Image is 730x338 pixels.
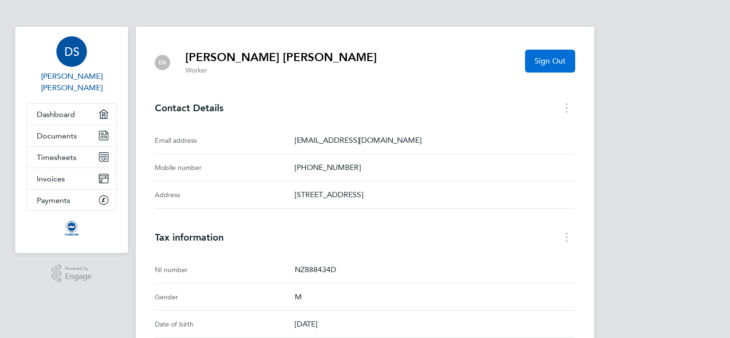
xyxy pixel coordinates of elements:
button: Sign Out [525,50,575,73]
a: DS[PERSON_NAME] [PERSON_NAME] [27,36,117,94]
span: Dashboard [37,110,75,119]
p: M [295,291,575,303]
a: Payments [27,190,116,211]
span: Documents [37,131,77,140]
div: Duncan James Spalding [155,55,170,70]
p: [PHONE_NUMBER] [295,162,575,173]
img: albioninthecommunity-logo-retina.png [64,221,79,236]
a: Powered byEngage [52,264,92,283]
button: Contact Details menu [558,100,575,115]
a: Timesheets [27,147,116,168]
span: DS [159,59,166,66]
button: Tax information menu [558,230,575,244]
h3: Tax information [155,232,575,243]
div: Mobile number [155,162,295,173]
span: Engage [65,273,92,281]
span: Payments [37,196,70,205]
span: Duncan James Spalding [27,71,117,94]
span: Sign Out [535,56,566,66]
a: Dashboard [27,104,116,125]
span: Invoices [37,174,65,183]
span: DS [64,45,79,58]
span: Timesheets [37,153,76,162]
div: Date of birth [155,318,295,330]
div: Gender [155,291,295,303]
div: NI number [155,264,295,275]
p: NZ888434D [295,264,575,275]
h2: [PERSON_NAME] [PERSON_NAME] [185,50,377,65]
p: [DATE] [295,318,575,330]
span: Powered by [65,264,92,273]
a: Invoices [27,168,116,189]
p: [EMAIL_ADDRESS][DOMAIN_NAME] [295,135,575,146]
a: Go to home page [27,221,117,236]
div: Email address [155,135,295,146]
nav: Main navigation [15,27,128,253]
h3: Contact Details [155,102,575,114]
p: Worker [185,66,377,75]
a: Documents [27,125,116,146]
p: [STREET_ADDRESS] [295,189,575,201]
div: Address [155,189,295,201]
